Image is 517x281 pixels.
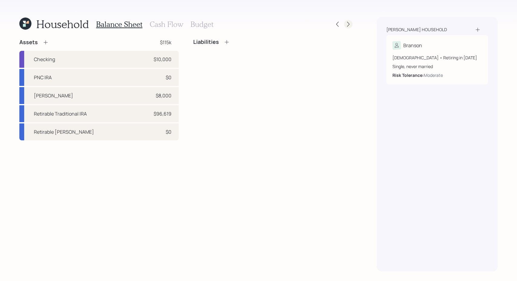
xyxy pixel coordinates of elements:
[403,42,422,49] div: Branson
[154,56,171,63] div: $10,000
[34,56,55,63] div: Checking
[386,27,447,33] div: [PERSON_NAME] household
[150,20,183,29] h3: Cash Flow
[392,63,482,70] div: Single, never married
[160,39,171,46] div: $115k
[166,128,171,136] div: $0
[392,54,482,61] div: [DEMOGRAPHIC_DATA] • Retiring in [DATE]
[166,74,171,81] div: $0
[190,20,213,29] h3: Budget
[193,39,219,45] h4: Liabilities
[156,92,171,99] div: $8,000
[154,110,171,117] div: $96,619
[424,72,443,78] div: Moderate
[34,74,52,81] div: PNC IRA
[392,72,424,78] b: Risk Tolerance:
[34,128,94,136] div: Retirable [PERSON_NAME]
[36,18,89,31] h1: Household
[34,110,87,117] div: Retirable Traditional IRA
[34,92,73,99] div: [PERSON_NAME]
[96,20,142,29] h3: Balance Sheet
[19,39,38,46] h4: Assets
